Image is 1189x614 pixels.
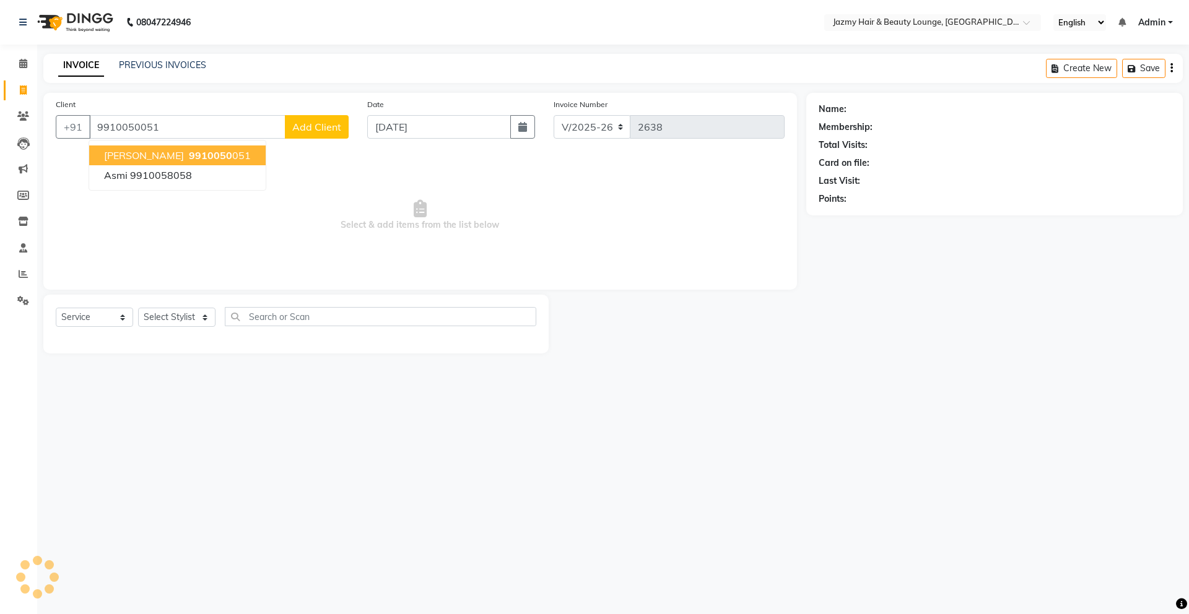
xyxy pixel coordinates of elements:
[136,5,191,40] b: 08047224946
[367,99,384,110] label: Date
[104,149,184,162] span: [PERSON_NAME]
[104,169,128,181] span: Asmi
[292,121,341,133] span: Add Client
[56,99,76,110] label: Client
[186,149,251,162] ngb-highlight: 051
[119,59,206,71] a: PREVIOUS INVOICES
[89,115,285,139] input: Search by Name/Mobile/Email/Code
[819,175,860,188] div: Last Visit:
[554,99,608,110] label: Invoice Number
[189,149,232,162] span: 9910050
[1138,16,1165,29] span: Admin
[1122,59,1165,78] button: Save
[819,139,868,152] div: Total Visits:
[225,307,536,326] input: Search or Scan
[56,115,90,139] button: +91
[285,115,349,139] button: Add Client
[32,5,116,40] img: logo
[819,121,873,134] div: Membership:
[819,103,847,116] div: Name:
[58,54,104,77] a: INVOICE
[56,153,785,277] span: Select & add items from the list below
[130,169,192,181] ngb-highlight: 9910058058
[819,157,869,170] div: Card on file:
[819,192,847,205] div: Points:
[1046,59,1117,78] button: Create New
